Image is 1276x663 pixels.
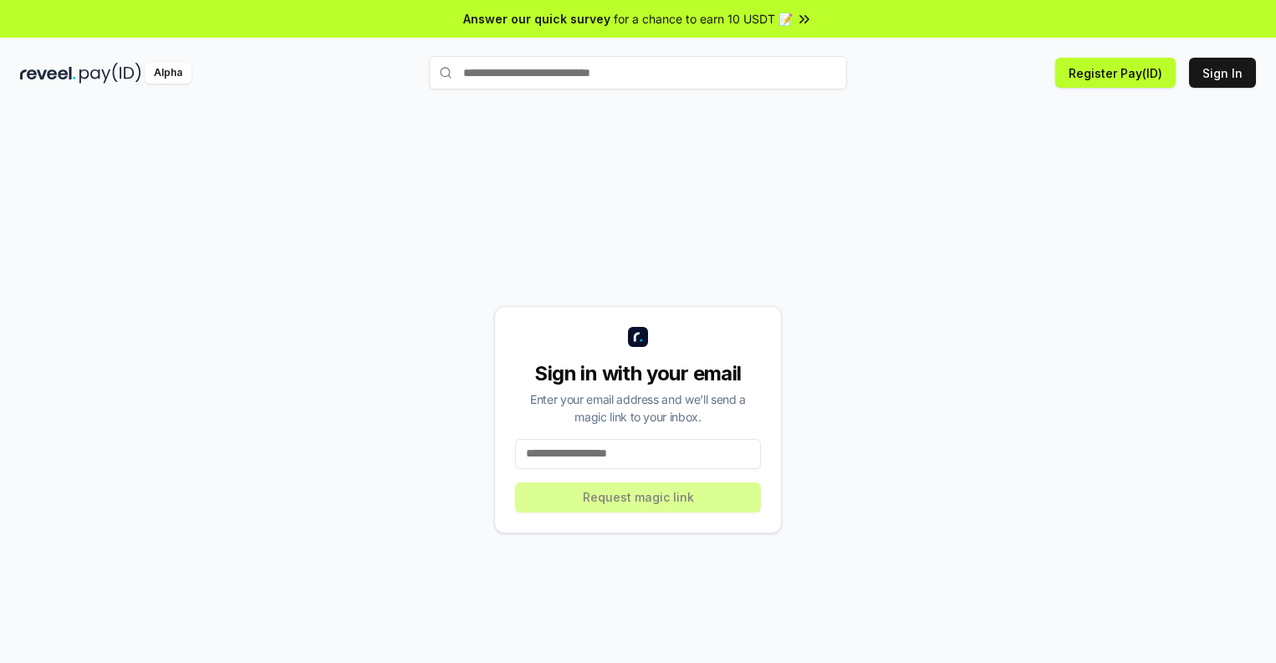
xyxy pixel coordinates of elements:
img: reveel_dark [20,63,76,84]
button: Register Pay(ID) [1055,58,1176,88]
div: Enter your email address and we’ll send a magic link to your inbox. [515,390,761,426]
img: pay_id [79,63,141,84]
span: Answer our quick survey [463,10,610,28]
span: for a chance to earn 10 USDT 📝 [614,10,793,28]
div: Sign in with your email [515,360,761,387]
button: Sign In [1189,58,1256,88]
div: Alpha [145,63,191,84]
img: logo_small [628,327,648,347]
